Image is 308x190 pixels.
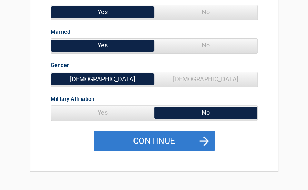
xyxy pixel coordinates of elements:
label: Married [51,27,70,36]
label: Gender [51,61,69,70]
button: Continue [94,131,215,151]
label: Military Affiliation [51,94,95,104]
span: No [154,39,257,52]
span: Yes [51,5,154,19]
span: No [154,106,257,119]
span: Yes [51,106,154,119]
span: No [154,5,257,19]
span: [DEMOGRAPHIC_DATA] [51,72,154,86]
span: Yes [51,39,154,52]
span: [DEMOGRAPHIC_DATA] [154,72,257,86]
